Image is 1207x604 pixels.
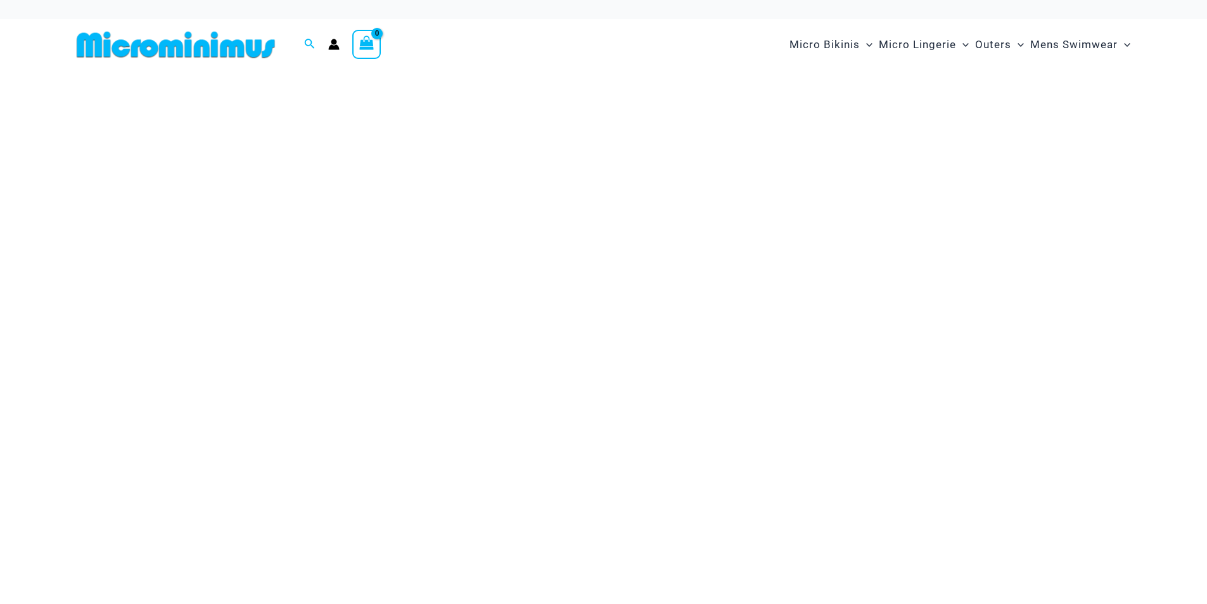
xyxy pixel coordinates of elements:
span: Mens Swimwear [1030,29,1118,61]
span: Menu Toggle [956,29,969,61]
img: MM SHOP LOGO FLAT [72,30,280,59]
a: Account icon link [328,39,340,50]
span: Outers [975,29,1011,61]
span: Menu Toggle [1011,29,1024,61]
a: View Shopping Cart, empty [352,30,381,59]
a: Micro LingerieMenu ToggleMenu Toggle [876,25,972,64]
img: Waves Breaking Ocean Bikini Pack [7,84,1200,489]
nav: Site Navigation [784,23,1136,66]
span: Menu Toggle [1118,29,1130,61]
span: Menu Toggle [860,29,872,61]
span: Micro Bikinis [789,29,860,61]
a: Micro BikinisMenu ToggleMenu Toggle [786,25,876,64]
a: Search icon link [304,37,316,53]
a: OutersMenu ToggleMenu Toggle [972,25,1027,64]
span: Micro Lingerie [879,29,956,61]
a: Mens SwimwearMenu ToggleMenu Toggle [1027,25,1134,64]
